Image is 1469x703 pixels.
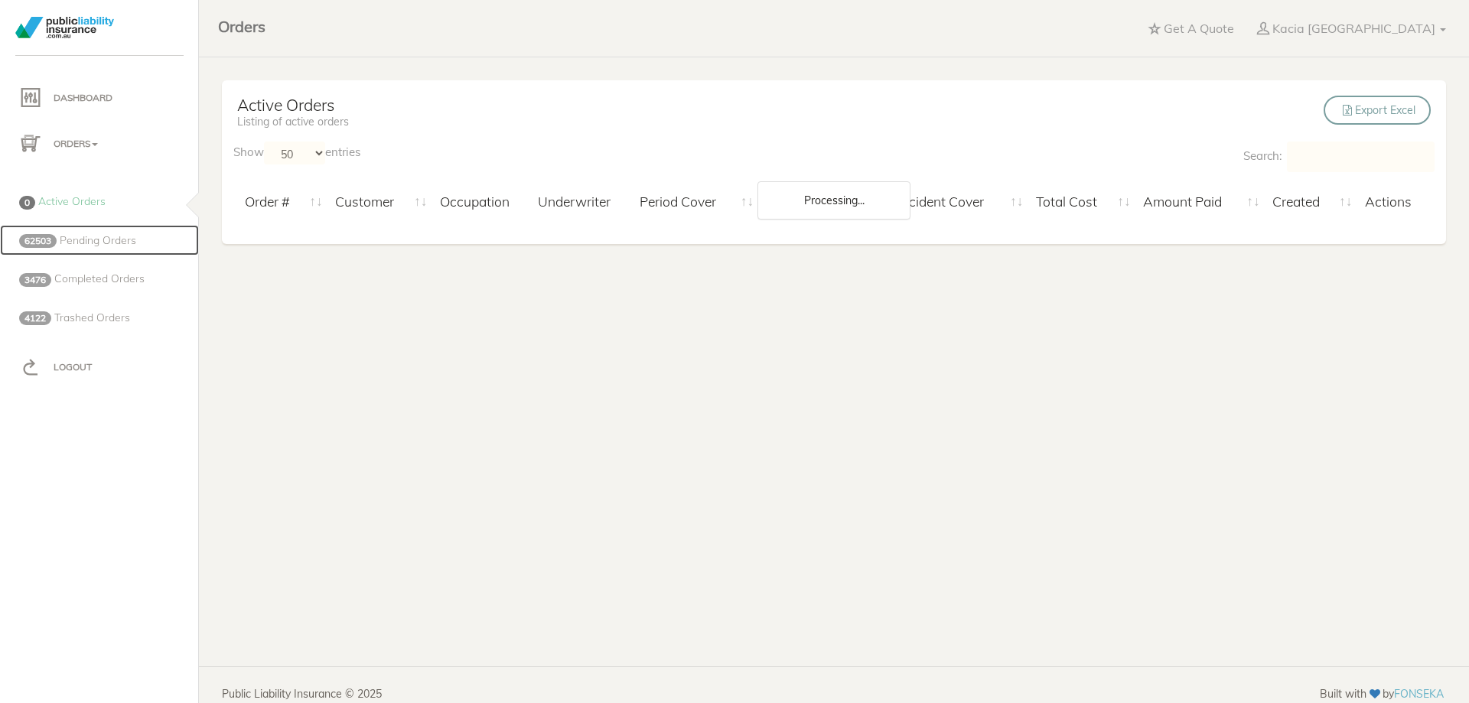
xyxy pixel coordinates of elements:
[1324,96,1431,125] a: Export Excel
[207,4,277,42] a: Orders
[1246,11,1458,45] a: Kacia [GEOGRAPHIC_DATA]
[532,181,634,223] th: Underwriter
[19,356,180,379] p: Logout
[1266,181,1359,223] th: Created
[237,96,349,115] h4: Active Orders
[1030,181,1137,223] th: Total Cost
[634,181,761,223] th: Period Cover
[233,142,360,164] label: Show entries
[19,311,51,325] span: 4122
[886,181,1031,223] th: Accident Cover
[1394,687,1444,701] a: FONSEKA
[1243,142,1435,172] label: Search:
[54,311,130,324] span: Trashed Orders
[15,17,114,38] img: PLI_logotransparent.png
[54,272,145,285] span: Completed Orders
[222,686,382,701] a: Public Liability Insurance © 2025
[1287,142,1435,172] input: Search:
[1272,20,1435,37] p: Kacia [GEOGRAPHIC_DATA]
[19,234,57,248] span: 62503
[237,115,349,130] p: Listing of active orders
[1137,181,1266,223] th: Amount Paid
[19,273,51,287] span: 3476
[19,86,180,109] p: Dashboard
[1164,20,1234,37] p: Get A Quote
[329,181,434,223] th: Customer
[264,142,325,164] select: Showentries
[757,181,910,220] div: Processing...
[60,233,136,247] span: Pending Orders
[434,181,531,223] th: Occupation
[761,181,886,223] th: Policy Starts
[19,196,35,210] span: 0
[19,132,180,155] p: Orders
[1359,181,1435,223] th: Actions
[38,194,106,208] span: Active Orders
[245,193,290,210] nobr: Order #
